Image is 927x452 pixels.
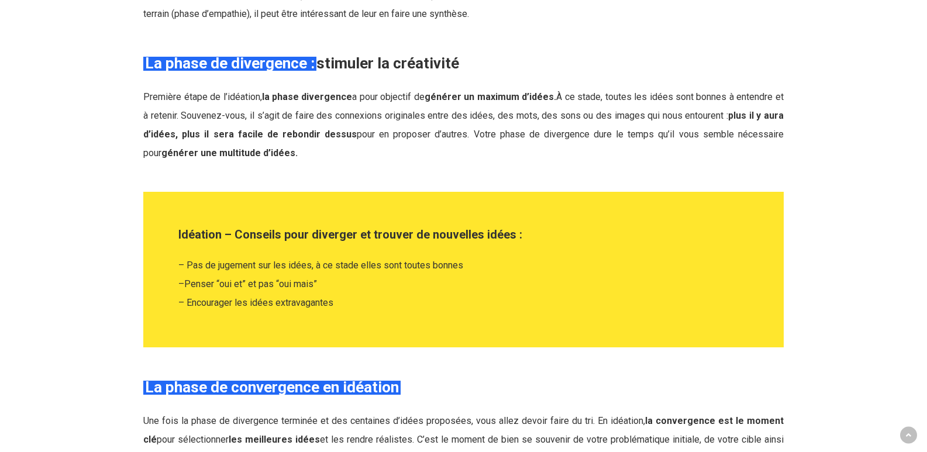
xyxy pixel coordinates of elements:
strong: générer une multitude d’idées. [161,147,298,158]
strong: les meilleures idées [229,434,320,445]
em: La phase de convergence en idéation [143,378,401,396]
strong: la phase divergence [262,91,353,102]
strong: générer un maximum d’idées. [425,91,556,102]
span: Première étape de l’idéation, a pour objectif de À ce stade, toutes les idées sont bonnes à enten... [143,91,784,158]
span: Penser “oui et” et pas “oui mais” [184,278,317,289]
strong: stimuler la créativité [316,54,459,72]
strong: Idéation – Conseils pour diverger et trouver de nouvelles idées : [178,227,522,241]
span: – Encourager les idées extravagantes [178,297,333,308]
strong: La phase de divergence : [145,54,315,72]
span: – Pas de jugement sur les idées, à ce stade elles sont toutes bonnes – [178,260,463,289]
